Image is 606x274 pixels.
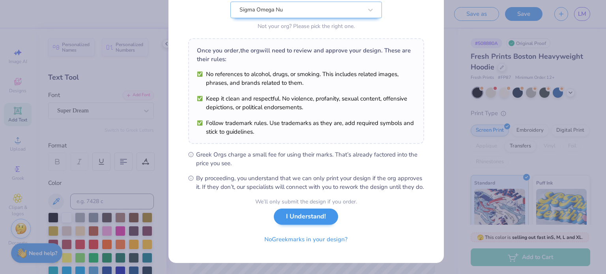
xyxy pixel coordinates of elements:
[196,174,424,191] span: By proceeding, you understand that we can only print your design if the org approves it. If they ...
[197,94,415,112] li: Keep it clean and respectful. No violence, profanity, sexual content, offensive depictions, or po...
[197,119,415,136] li: Follow trademark rules. Use trademarks as they are, add required symbols and stick to guidelines.
[196,150,424,168] span: Greek Orgs charge a small fee for using their marks. That’s already factored into the price you see.
[230,22,382,30] div: Not your org? Please pick the right one.
[255,198,357,206] div: We’ll only submit the design if you order.
[197,46,415,63] div: Once you order, the org will need to review and approve your design. These are their rules:
[274,209,338,225] button: I Understand!
[197,70,415,87] li: No references to alcohol, drugs, or smoking. This includes related images, phrases, and brands re...
[258,231,354,248] button: NoGreekmarks in your design?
